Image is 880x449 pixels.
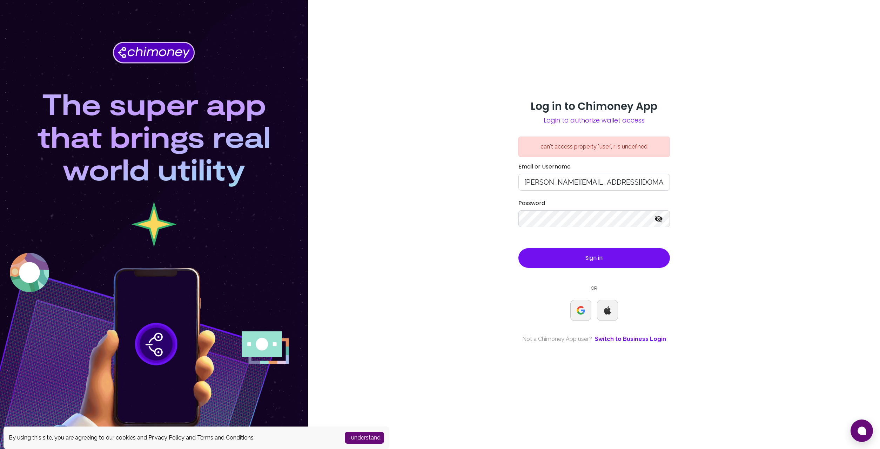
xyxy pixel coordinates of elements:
button: Sign in [518,248,670,268]
span: Not a Chimoney App user? [522,335,592,343]
span: Login to authorize wallet access [518,115,670,125]
button: Google [570,300,591,321]
label: Password [518,199,670,207]
small: OR [518,285,670,291]
div: By using this site, you are agreeing to our cookies and and . [9,434,334,442]
label: Email or Username [518,163,670,171]
button: Apple [597,300,618,321]
button: Accept cookies [345,432,384,444]
a: Switch to Business Login [595,335,666,343]
img: Apple [603,306,612,315]
div: can't access property "user", r is undefined [518,137,670,157]
button: Open chat window [851,420,873,442]
a: Terms and Conditions [197,434,254,441]
h3: Log in to Chimoney App [518,100,670,113]
span: Sign in [585,254,603,262]
a: Privacy Policy [148,434,184,441]
img: Google [577,306,585,315]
